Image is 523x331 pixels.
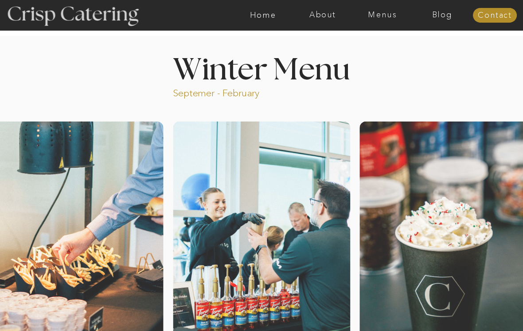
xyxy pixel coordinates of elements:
a: About [293,11,353,20]
a: Contact [473,12,517,20]
a: Blog [412,11,472,20]
p: Septemer - February [173,87,293,97]
a: Menus [353,11,413,20]
a: Home [233,11,293,20]
h1: Winter Menu [141,55,383,81]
